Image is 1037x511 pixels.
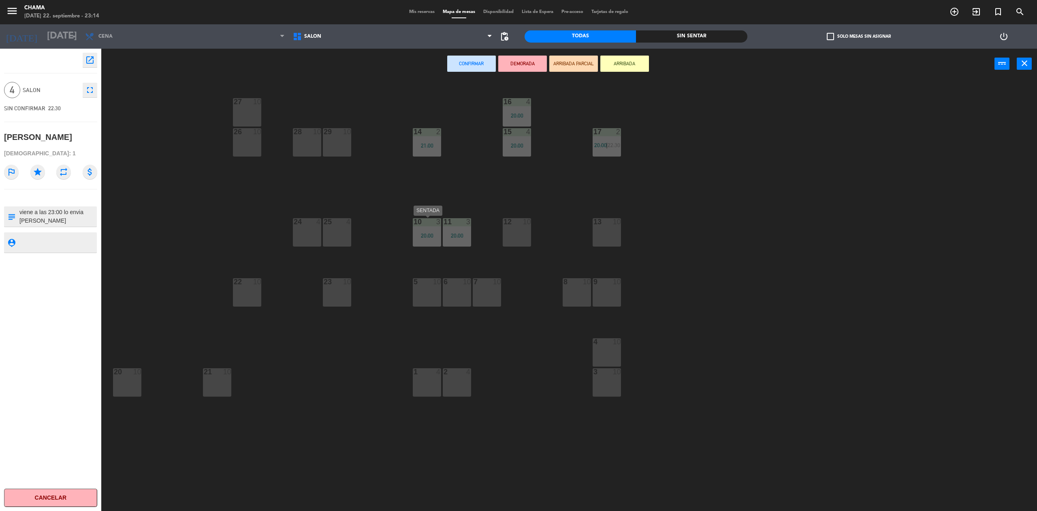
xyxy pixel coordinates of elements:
div: 10 [523,218,531,225]
div: 20:00 [443,233,471,238]
div: 4 [436,368,441,376]
div: [DATE] 22. septiembre - 23:14 [24,12,99,20]
i: arrow_drop_down [69,32,79,41]
span: pending_actions [499,32,509,41]
button: ARRIBADA PARCIAL [549,56,598,72]
div: 10 [133,368,141,376]
div: 10 [613,368,621,376]
div: 21:00 [413,143,441,148]
i: power_settings_new [999,32,1009,41]
div: 4 [316,218,321,225]
span: SIN CONFIRMAR [4,105,45,112]
div: 10 [463,278,471,286]
i: person_pin [7,238,16,247]
div: 10 [343,128,351,135]
button: Cancelar [4,489,97,507]
div: 4 [466,368,471,376]
i: search [1015,7,1025,17]
div: 10 [253,128,261,135]
div: 3 [436,218,441,225]
button: power_input [994,58,1009,70]
i: menu [6,5,18,17]
div: 10 [253,278,261,286]
button: open_in_new [83,53,97,67]
div: 3 [466,218,471,225]
div: 20:00 [503,113,531,118]
button: fullscreen [83,83,97,97]
div: SENTADA [414,206,442,216]
div: 2 [616,128,621,135]
div: Todas [525,30,636,43]
span: Lista de Espera [518,10,557,14]
div: [DEMOGRAPHIC_DATA]: 1 [4,146,97,161]
div: 10 [613,218,621,225]
button: menu [6,5,18,20]
span: 4 [4,82,20,98]
span: Mis reservas [405,10,439,14]
div: 10 [433,278,441,286]
span: Cena [98,34,113,39]
div: CHAMA [24,4,99,12]
div: Sin sentar [636,30,747,43]
span: | [606,142,608,148]
i: repeat [56,165,71,179]
i: open_in_new [85,55,95,65]
span: Mapa de mesas [439,10,479,14]
i: outlined_flag [4,165,19,179]
div: 10 [253,98,261,105]
div: 10 [613,338,621,346]
i: fullscreen [85,85,95,95]
button: ARRIBADA [600,56,649,72]
div: 10 [343,278,351,286]
i: attach_money [83,165,97,179]
div: 10 [493,278,501,286]
span: 20:00 [594,142,607,148]
i: power_input [997,58,1007,68]
label: Solo mesas sin asignar [827,33,891,40]
button: Confirmar [447,56,496,72]
div: [PERSON_NAME] [4,131,72,144]
div: 10 [613,278,621,286]
span: check_box_outline_blank [827,33,834,40]
div: 10 [313,128,321,135]
span: SALON [304,34,321,39]
div: 4 [526,128,531,135]
div: 4 [346,218,351,225]
i: turned_in_not [993,7,1003,17]
div: 20:00 [413,233,441,238]
i: add_circle_outline [950,7,959,17]
div: 2 [436,128,441,135]
span: Disponibilidad [479,10,518,14]
span: SALON [23,86,79,95]
span: Tarjetas de regalo [587,10,632,14]
i: subject [7,212,16,221]
i: close [1020,58,1029,68]
button: close [1017,58,1032,70]
i: star [30,165,45,179]
i: exit_to_app [971,7,981,17]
